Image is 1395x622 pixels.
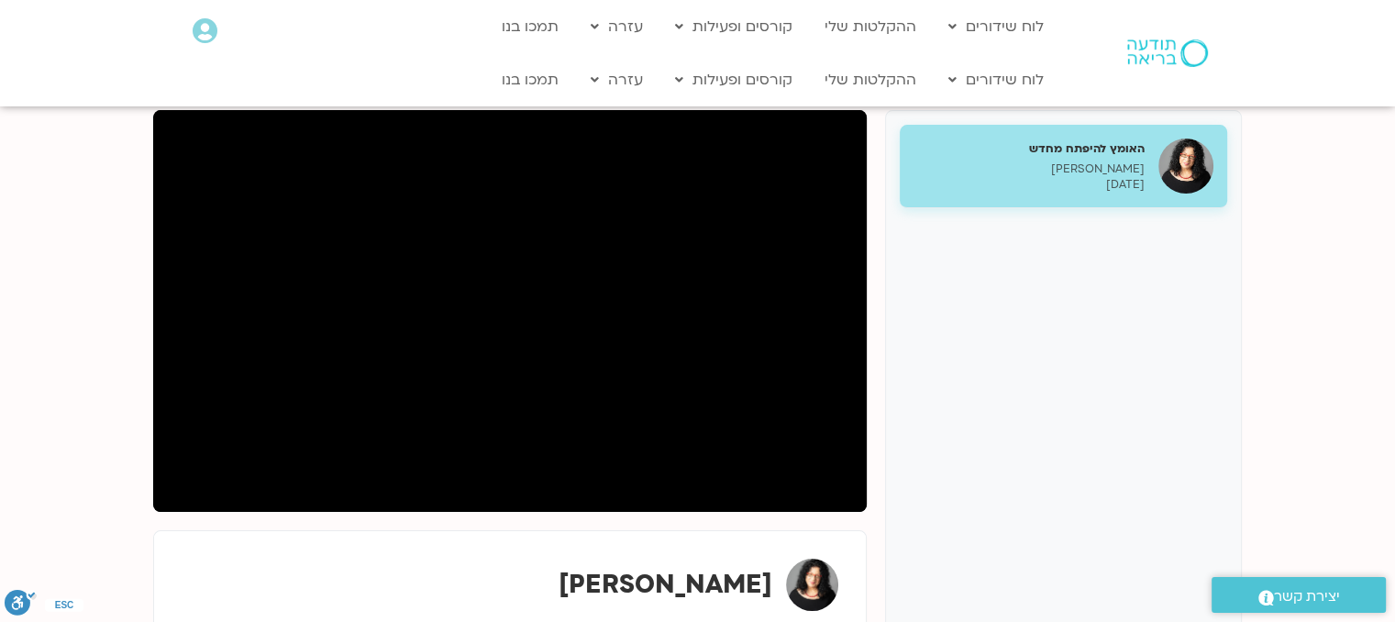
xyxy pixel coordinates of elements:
[1158,139,1213,194] img: האומץ להיפתח מחדש
[493,9,568,44] a: תמכו בנו
[815,9,925,44] a: ההקלטות שלי
[581,9,652,44] a: עזרה
[815,62,925,97] a: ההקלטות שלי
[666,62,802,97] a: קורסים ופעילות
[1127,39,1208,67] img: תודעה בריאה
[939,9,1053,44] a: לוח שידורים
[1274,584,1340,609] span: יצירת קשר
[581,62,652,97] a: עזרה
[1212,577,1386,613] a: יצירת קשר
[913,177,1145,193] p: [DATE]
[913,140,1145,157] h5: האומץ להיפתח מחדש
[913,161,1145,177] p: [PERSON_NAME]
[939,62,1053,97] a: לוח שידורים
[666,9,802,44] a: קורסים ופעילות
[559,567,772,602] strong: [PERSON_NAME]
[786,559,838,611] img: ארנינה קשתן
[493,62,568,97] a: תמכו בנו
